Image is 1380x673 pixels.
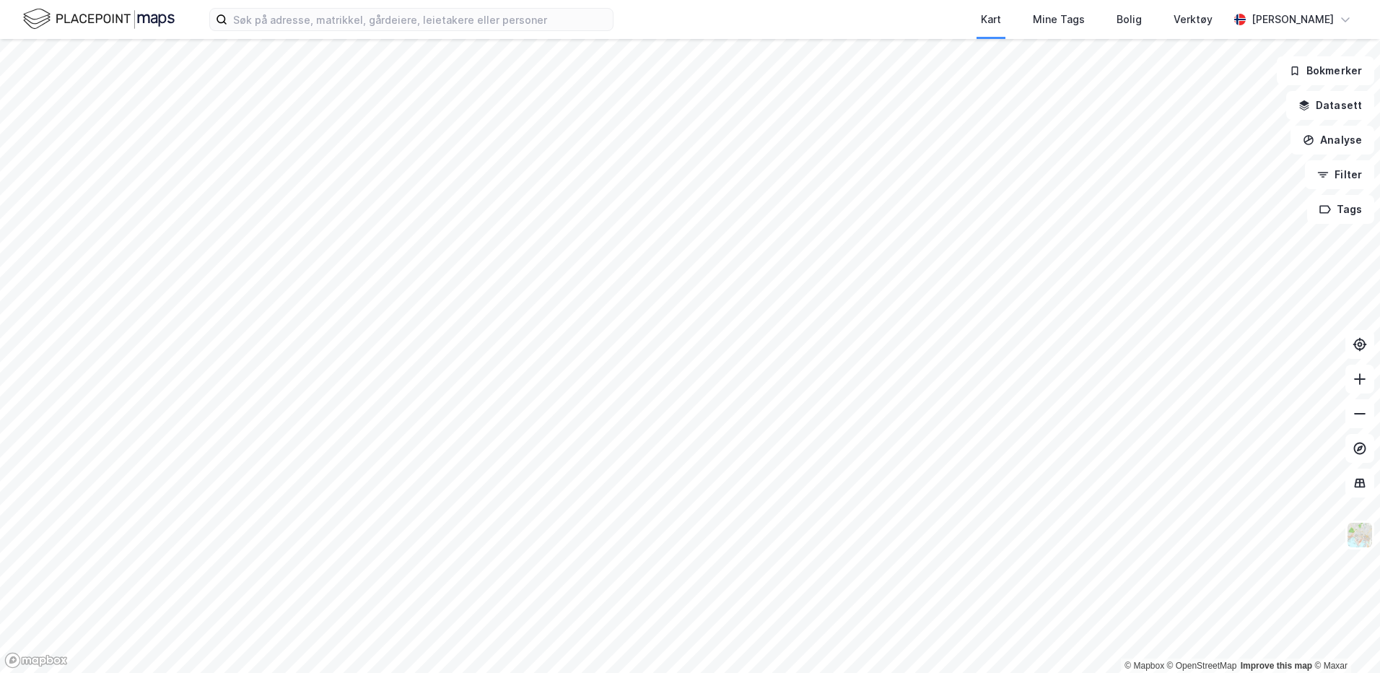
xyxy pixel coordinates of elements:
[1308,604,1380,673] div: Kontrollprogram for chat
[1252,11,1334,28] div: [PERSON_NAME]
[1033,11,1085,28] div: Mine Tags
[227,9,613,30] input: Søk på adresse, matrikkel, gårdeiere, leietakere eller personer
[1117,11,1142,28] div: Bolig
[1308,604,1380,673] iframe: Chat Widget
[1174,11,1213,28] div: Verktøy
[23,6,175,32] img: logo.f888ab2527a4732fd821a326f86c7f29.svg
[981,11,1001,28] div: Kart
